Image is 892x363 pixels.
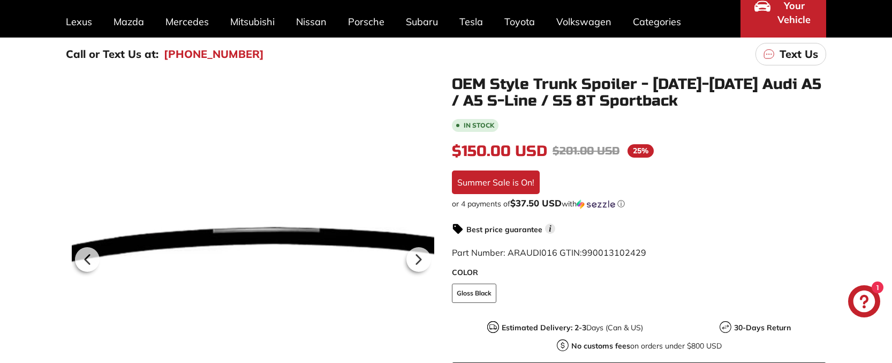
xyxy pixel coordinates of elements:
a: Mercedes [155,6,220,38]
strong: No customs fees [571,341,630,351]
a: Text Us [755,43,826,65]
a: Toyota [494,6,546,38]
strong: Best price guarantee [466,225,542,234]
span: i [545,224,555,234]
a: Mazda [103,6,155,38]
div: or 4 payments of with [452,198,826,209]
a: Subaru [395,6,449,38]
a: Categories [622,6,692,38]
div: Summer Sale is On! [452,171,540,194]
div: or 4 payments of$37.50 USDwithSezzle Click to learn more about Sezzle [452,198,826,209]
span: 25% [628,144,654,158]
a: Volkswagen [546,6,622,38]
a: [PHONE_NUMBER] [164,46,264,62]
a: Lexus [55,6,103,38]
p: Text Us [780,46,818,62]
b: In stock [464,122,494,129]
span: $37.50 USD [510,197,562,209]
span: $201.00 USD [553,144,619,158]
inbox-online-store-chat: Shopify online store chat [845,285,883,320]
strong: 30-Days Return [734,323,791,332]
label: COLOR [452,267,826,278]
p: Days (Can & US) [502,322,643,334]
p: Call or Text Us at: [66,46,158,62]
span: $150.00 USD [452,142,547,160]
a: Mitsubishi [220,6,285,38]
span: 990013102429 [582,247,646,258]
p: on orders under $800 USD [571,340,722,352]
h1: OEM Style Trunk Spoiler - [DATE]-[DATE] Audi A5 / A5 S-Line / S5 8T Sportback [452,76,826,109]
img: Sezzle [577,199,615,209]
a: Nissan [285,6,337,38]
span: Part Number: ARAUDI016 GTIN: [452,247,646,258]
a: Tesla [449,6,494,38]
strong: Estimated Delivery: 2-3 [502,323,586,332]
a: Porsche [337,6,395,38]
